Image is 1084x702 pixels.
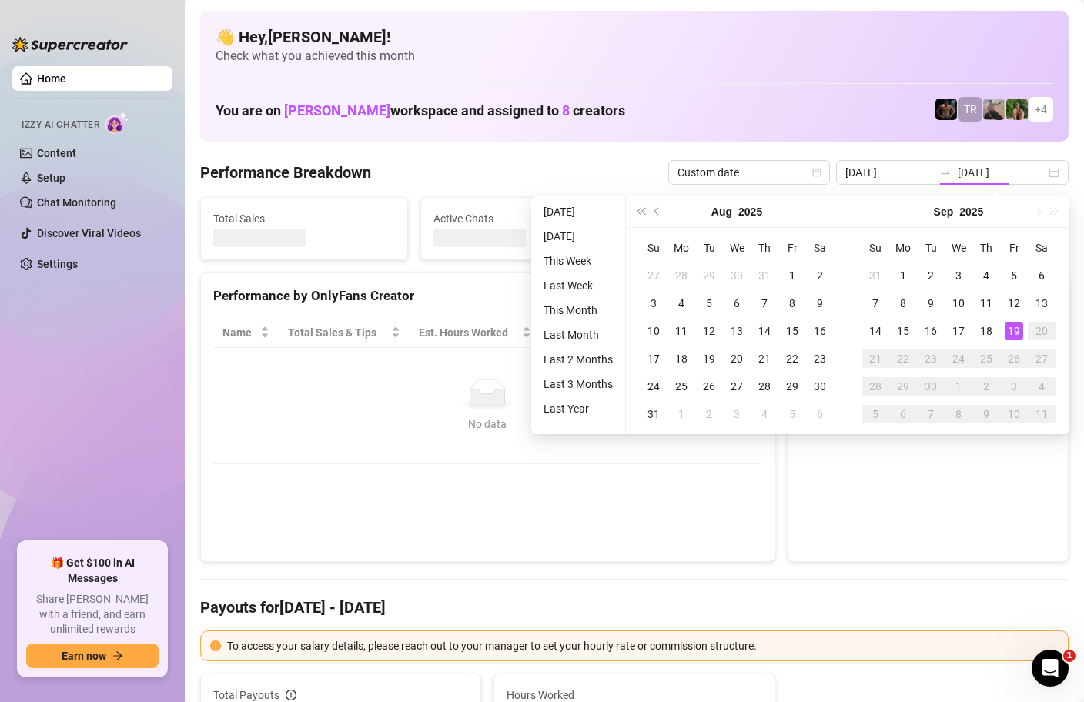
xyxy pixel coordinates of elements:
span: + 4 [1035,101,1047,118]
img: Trent [935,99,957,120]
a: Content [37,147,76,159]
span: info-circle [286,690,296,700]
th: Chat Conversion [640,318,762,348]
a: Home [37,72,66,85]
span: Total Sales & Tips [288,324,387,341]
span: Check what you achieved this month [216,48,1053,65]
span: calendar [812,168,821,177]
span: exclamation-circle [210,640,221,651]
h4: Performance Breakdown [200,162,371,183]
span: Sales / Hour [550,324,618,341]
img: LC [983,99,1005,120]
span: 8 [562,102,570,119]
th: Total Sales & Tips [279,318,409,348]
span: arrow-right [112,650,123,661]
input: End date [958,164,1046,181]
span: Active Chats [433,210,615,227]
span: TR [964,101,977,118]
span: Total Sales [213,210,395,227]
span: Name [222,324,257,341]
div: No data [229,416,747,433]
span: Share [PERSON_NAME] with a friend, and earn unlimited rewards [26,592,159,637]
input: Start date [845,164,933,181]
span: Chat Conversion [649,324,741,341]
h1: You are on workspace and assigned to creators [216,102,625,119]
a: Settings [37,258,78,270]
span: to [939,166,952,179]
span: swap-right [939,166,952,179]
a: Chat Monitoring [37,196,116,209]
h4: 👋 Hey, [PERSON_NAME] ! [216,26,1053,48]
span: 🎁 Get $100 in AI Messages [26,556,159,586]
img: logo-BBDzfeDw.svg [12,37,128,52]
div: Performance by OnlyFans Creator [213,286,762,306]
span: Izzy AI Chatter [22,118,99,132]
span: 1 [1063,650,1076,662]
div: Sales by OnlyFans Creator [801,286,1056,306]
span: Custom date [677,161,821,184]
div: Est. Hours Worked [419,324,520,341]
iframe: Intercom live chat [1032,650,1069,687]
button: Earn nowarrow-right [26,643,159,668]
th: Name [213,318,279,348]
span: Earn now [62,650,106,662]
h4: Payouts for [DATE] - [DATE] [200,597,1069,618]
a: Setup [37,172,65,184]
img: Nathaniel [1006,99,1028,120]
img: AI Chatter [105,112,129,134]
div: To access your salary details, please reach out to your manager to set your hourly rate or commis... [227,637,1059,654]
a: Discover Viral Videos [37,227,141,239]
th: Sales / Hour [540,318,640,348]
span: [PERSON_NAME] [284,102,390,119]
span: Messages Sent [654,210,835,227]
